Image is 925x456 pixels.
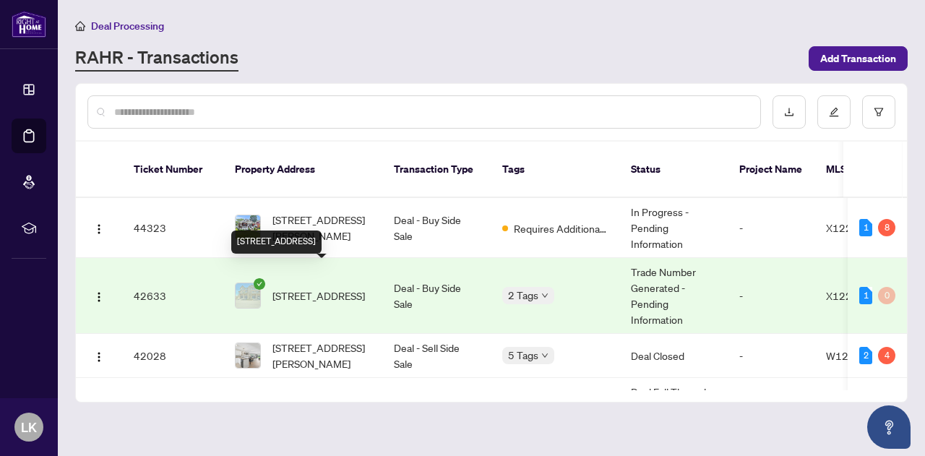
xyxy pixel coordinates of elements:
span: filter [874,107,884,117]
span: 2 Tags [508,287,538,304]
span: 5 Tags [508,347,538,363]
th: Property Address [223,142,382,198]
span: Add Transaction [820,47,896,70]
th: Ticket Number [122,142,223,198]
div: [STREET_ADDRESS] [231,231,322,254]
span: [STREET_ADDRESS] [272,288,365,304]
div: 1 [859,219,872,236]
td: 44323 [122,198,223,258]
th: MLS # [814,142,901,198]
td: Trade Number Generated - Pending Information [619,258,728,334]
th: Status [619,142,728,198]
img: thumbnail-img [236,283,260,308]
td: Deal - Sell Side Sale [382,334,491,378]
span: W12228374 [826,349,887,362]
th: Project Name [728,142,814,198]
button: filter [862,95,895,129]
button: Logo [87,284,111,307]
button: edit [817,95,851,129]
span: X12279767 [826,221,885,234]
td: - [728,198,814,258]
img: logo [12,11,46,38]
span: down [541,352,548,359]
span: X12260984 [826,289,885,302]
td: - [728,258,814,334]
td: Deal - Buy Side Sale [382,198,491,258]
div: 8 [878,219,895,236]
button: Logo [87,344,111,367]
div: 4 [878,347,895,364]
td: - [728,378,814,438]
span: Deal Processing [91,20,164,33]
td: In Progress - Pending Information [619,198,728,258]
span: LK [21,417,37,437]
span: [STREET_ADDRESS][PERSON_NAME] [272,212,371,244]
td: Deal - Buy Side Sale [382,378,491,438]
span: edit [829,107,839,117]
span: down [541,292,548,299]
img: Logo [93,351,105,363]
img: thumbnail-img [236,343,260,368]
button: Logo [87,216,111,239]
td: Deal Closed [619,334,728,378]
button: download [773,95,806,129]
td: 40956 [122,378,223,438]
div: 0 [878,287,895,304]
td: Deal - Buy Side Sale [382,258,491,334]
span: check-circle [254,278,265,290]
span: home [75,21,85,31]
img: Logo [93,291,105,303]
img: thumbnail-img [236,215,260,240]
img: Logo [93,223,105,235]
th: Transaction Type [382,142,491,198]
span: [STREET_ADDRESS][PERSON_NAME] [272,340,371,371]
span: Requires Additional Docs [514,220,608,236]
td: - [728,334,814,378]
th: Tags [491,142,619,198]
td: 42633 [122,258,223,334]
td: Deal Fell Through - Pending Information [619,378,728,438]
a: RAHR - Transactions [75,46,238,72]
div: 1 [859,287,872,304]
button: Open asap [867,405,911,449]
div: 2 [859,347,872,364]
span: download [784,107,794,117]
button: Add Transaction [809,46,908,71]
td: 42028 [122,334,223,378]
